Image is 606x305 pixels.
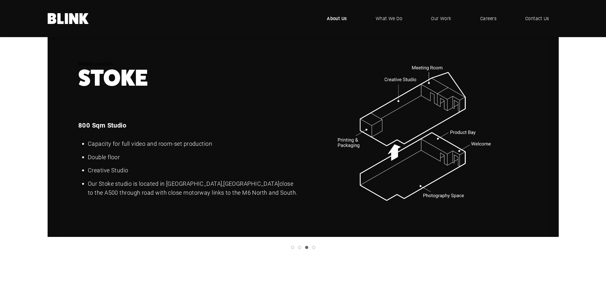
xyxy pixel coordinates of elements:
h3: 800 Sqm Studio [78,120,299,130]
a: Careers [471,9,506,28]
a: Slide 1 [291,246,294,249]
span: What We Do [376,15,403,22]
li: Our Stoke studio is located in [GEOGRAPHIC_DATA], close to the A500 through road with close motor... [78,179,299,197]
a: Our Work [421,9,461,28]
a: Home [48,13,89,24]
nobr: [GEOGRAPHIC_DATA] [223,180,280,187]
li: 3 of 4 [48,28,559,237]
a: Slide 4 [312,246,315,249]
span: About Us [327,15,347,22]
span: Studio Location [78,61,113,67]
a: Contact Us [516,9,559,28]
h1: Stoke [78,68,299,88]
li: Double floor [78,153,299,162]
span: Our Work [431,15,451,22]
li: Creative Studio [78,166,299,175]
span: Contact Us [525,15,549,22]
a: Slide 3 [305,246,308,249]
img: Stoke [308,59,528,206]
a: Previous slide [48,28,60,237]
span: Careers [480,15,496,22]
a: About Us [317,9,357,28]
li: Capacity for full video and room-set production [78,139,299,148]
a: Slide 2 [298,246,301,249]
a: Next slide [546,28,559,237]
a: What We Do [366,9,412,28]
